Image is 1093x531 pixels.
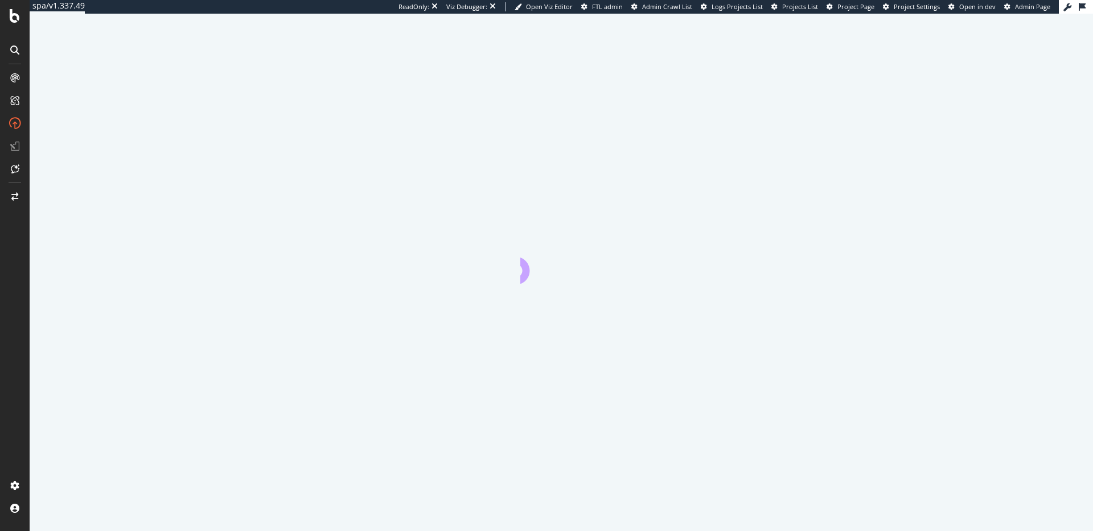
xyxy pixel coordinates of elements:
span: FTL admin [592,2,623,11]
div: Viz Debugger: [446,2,487,11]
a: Open Viz Editor [515,2,573,11]
a: Logs Projects List [701,2,763,11]
a: Project Settings [883,2,940,11]
span: Project Page [837,2,874,11]
a: Admin Page [1004,2,1050,11]
a: Projects List [771,2,818,11]
span: Projects List [782,2,818,11]
div: ReadOnly: [398,2,429,11]
span: Logs Projects List [712,2,763,11]
span: Open in dev [959,2,996,11]
span: Admin Page [1015,2,1050,11]
a: Project Page [827,2,874,11]
a: Open in dev [948,2,996,11]
span: Project Settings [894,2,940,11]
div: animation [520,243,602,284]
span: Open Viz Editor [526,2,573,11]
span: Admin Crawl List [642,2,692,11]
a: Admin Crawl List [631,2,692,11]
a: FTL admin [581,2,623,11]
